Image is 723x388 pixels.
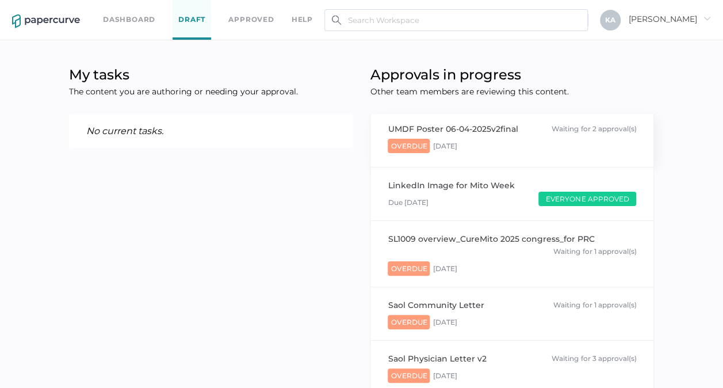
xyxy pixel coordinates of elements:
[332,16,341,25] img: search.bf03fe8b.svg
[69,66,353,83] h1: My tasks
[228,13,274,26] a: Approved
[103,13,155,26] a: Dashboard
[370,86,568,97] span: Other team members are reviewing this content.
[388,352,486,365] div: Saol Physician Letter v2
[388,139,430,153] span: Overdue
[69,114,353,148] em: No current tasks.
[433,142,457,150] span: [DATE]
[12,14,80,28] img: papercurve-logo-colour.7244d18c.svg
[433,264,457,273] span: [DATE]
[370,66,568,83] h1: Approvals in progress
[388,123,518,135] div: UMDF Poster 06-04-2025v2final
[370,287,654,341] a: Saol Community LetterWaiting for 1 approval(s)Overdue[DATE]
[629,14,711,24] span: [PERSON_NAME]
[69,86,298,97] span: The content you are authoring or needing your approval.
[433,371,457,380] span: [DATE]
[370,220,654,287] a: SL1009 overview_CureMito 2025 congress_for PRCWaiting for 1 approval(s)Overdue[DATE]
[605,16,615,24] span: K A
[388,198,404,207] span: Due
[703,14,711,22] i: arrow_right
[388,179,514,192] div: LinkedIn Image for Mito Week
[433,318,457,326] span: [DATE]
[553,299,636,311] div: Waiting for 1 approval(s)
[324,9,588,31] input: Search Workspace
[388,315,430,329] span: Overdue
[370,114,654,168] a: UMDF Poster 06-04-2025v2finalWaiting for 2 approval(s)Overdue[DATE]
[404,198,428,207] span: [DATE]
[388,299,484,311] div: Saol Community Letter
[552,123,636,135] div: Waiting for 2 approval(s)
[538,192,636,206] div: Everyone Approved
[388,368,430,383] span: Overdue
[370,167,654,221] a: LinkedIn Image for Mito WeekDue [DATE]Everyone Approved
[552,352,636,365] div: Waiting for 3 approval(s)
[388,233,594,245] div: SL1009 overview_CureMito 2025 congress_for PRC
[292,13,313,26] div: help
[388,261,430,276] span: Overdue
[553,245,636,258] div: Waiting for 1 approval(s)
